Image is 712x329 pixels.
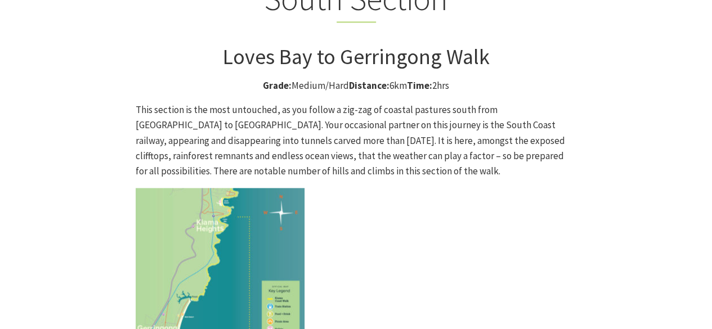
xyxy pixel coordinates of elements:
strong: Time: [407,79,432,92]
p: This section is the most untouched, as you follow a zig-zag of coastal pastures south from [GEOGR... [136,102,577,179]
strong: Distance: [349,79,389,92]
strong: Grade: [263,79,292,92]
h3: Loves Bay to Gerringong Walk [136,44,577,70]
p: Medium/Hard 6km 2hrs [136,78,577,93]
